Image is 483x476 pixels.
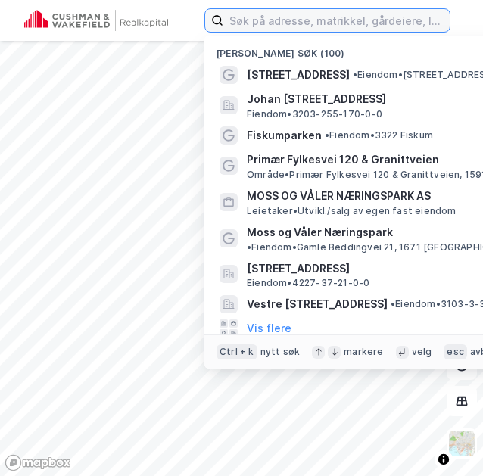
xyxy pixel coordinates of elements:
span: • [247,241,251,253]
span: Eiendom • 3322 Fiskum [325,129,433,142]
div: esc [444,344,467,359]
span: Fiskumparken [247,126,322,145]
div: Ctrl + k [217,344,257,359]
span: Eiendom • 3203-255-170-0-0 [247,108,382,120]
input: Søk på adresse, matrikkel, gårdeiere, leietakere eller personer [223,9,450,32]
span: • [391,298,395,310]
img: cushman-wakefield-realkapital-logo.202ea83816669bd177139c58696a8fa1.svg [24,10,168,31]
span: Vestre [STREET_ADDRESS] [247,295,388,313]
span: • [353,69,357,80]
div: markere [344,346,383,358]
button: Vis flere [247,319,291,338]
div: nytt søk [260,346,301,358]
span: • [325,129,329,141]
iframe: Chat Widget [407,403,483,476]
span: [STREET_ADDRESS] [247,66,350,84]
a: Mapbox homepage [5,454,71,471]
span: Moss og Våler Næringspark [247,223,393,241]
span: Leietaker • Utvikl./salg av egen fast eiendom [247,205,457,217]
div: Kontrollprogram for chat [407,403,483,476]
div: velg [412,346,432,358]
span: Eiendom • 4227-37-21-0-0 [247,277,369,289]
